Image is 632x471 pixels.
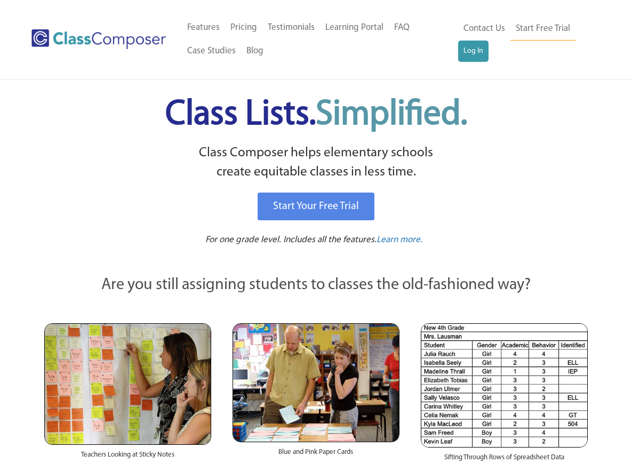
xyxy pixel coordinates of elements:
a: Learning Portal [320,16,389,39]
a: FAQ [389,16,415,39]
span: For one grade level. Includes all the features. [205,235,377,244]
a: Learn more. [377,234,422,247]
div: Blue and Pink Paper Cards [233,442,399,468]
span: Class Lists. [165,98,467,132]
a: Blog [241,39,269,63]
img: Blue and Pink Paper Cards [233,323,399,442]
p: Class Composer helps elementary schools create equitable classes in less time. [43,143,590,182]
p: Are you still assigning students to classes the old-fashioned way? [44,274,588,297]
span: Start Your Free Trial [273,201,359,212]
div: Teachers Looking at Sticky Notes [44,445,211,470]
nav: Header Menu [182,16,458,63]
a: Start Your Free Trial [258,193,374,220]
a: Case Studies [182,39,241,63]
a: Pricing [225,16,262,39]
a: Contact Us [458,17,510,41]
a: Log In [458,41,489,62]
span: Learn more. [377,235,422,244]
img: Teachers Looking at Sticky Notes [44,323,211,445]
a: Start Free Trial [510,17,575,41]
a: Features [182,16,225,39]
img: Class Composer [31,29,166,49]
span: Simplified. [316,98,467,132]
nav: Header Menu [458,17,593,62]
a: Testimonials [262,16,320,39]
img: Spreadsheets [421,323,588,448]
